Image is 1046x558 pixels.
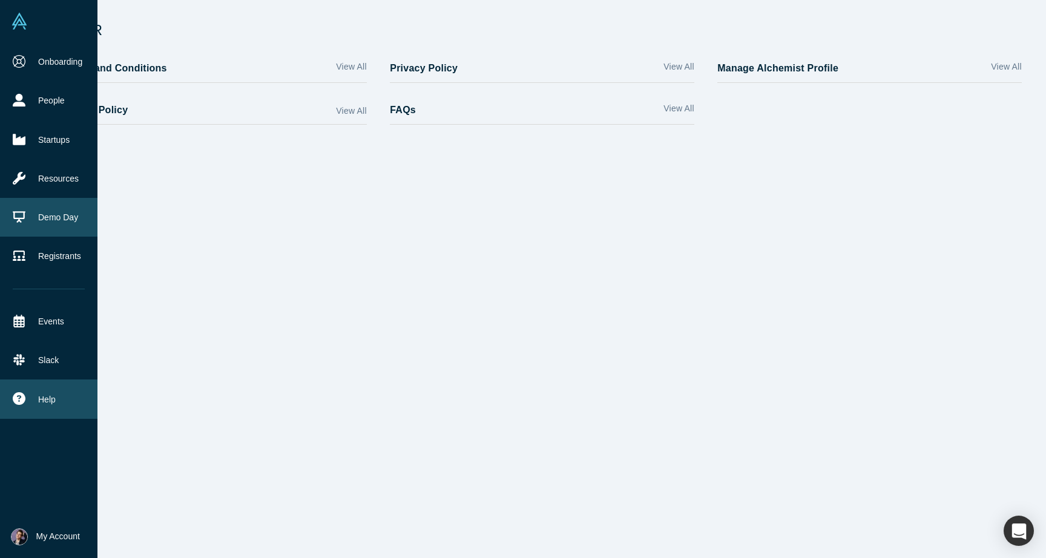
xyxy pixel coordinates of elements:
a: View All [663,102,694,120]
span: Help [38,393,56,406]
div: GDPR [59,19,534,41]
button: View All [336,102,366,120]
a: View All [336,61,366,78]
h4: Manage Alchemist Profile [717,62,838,74]
button: My Account [11,528,80,545]
span: My Account [36,530,80,543]
img: Logan Dickey's Account [11,528,28,545]
a: View All [991,61,1021,78]
h4: Terms and Conditions [62,62,167,74]
a: View All [663,61,694,78]
h4: FAQs [390,104,416,116]
h4: Privacy Policy [390,62,458,74]
img: Alchemist Vault Logo [11,13,28,30]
